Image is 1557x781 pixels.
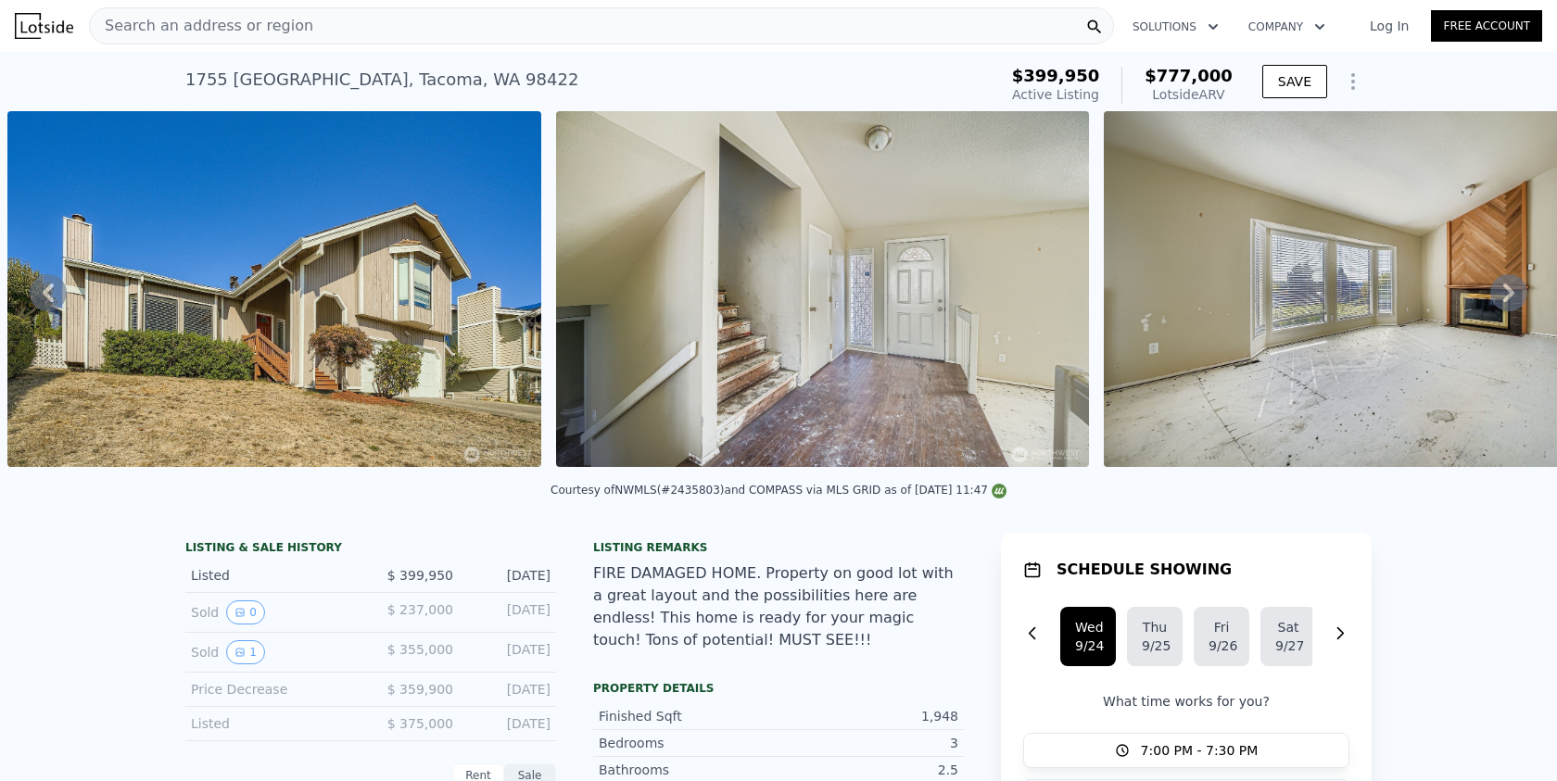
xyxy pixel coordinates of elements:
button: Company [1234,10,1340,44]
div: Sat [1275,618,1301,636]
button: Solutions [1118,10,1234,44]
div: Fri [1209,618,1234,636]
div: 9/25 [1142,636,1168,655]
div: 2.5 [778,761,958,779]
div: [DATE] [468,566,551,585]
button: 7:00 PM - 7:30 PM [1023,733,1349,768]
span: $399,950 [1012,66,1100,85]
span: $ 237,000 [387,602,453,617]
div: Price Decrease [191,680,356,699]
div: Wed [1075,618,1101,636]
div: [DATE] [468,600,551,624]
div: 9/27 [1275,636,1301,655]
button: SAVE [1262,65,1327,98]
p: What time works for you? [1023,692,1349,711]
div: [DATE] [468,680,551,699]
a: Log In [1348,17,1431,35]
div: 9/26 [1209,636,1234,655]
div: Finished Sqft [599,707,778,725]
span: $ 359,900 [387,682,453,697]
div: LISTING & SALE HISTORY [185,540,556,559]
button: Show Options [1335,63,1372,100]
span: $ 399,950 [387,568,453,583]
div: 1755 [GEOGRAPHIC_DATA] , Tacoma , WA 98422 [185,67,578,93]
div: 3 [778,734,958,752]
div: 1,948 [778,707,958,725]
div: Sold [191,600,356,624]
div: Bathrooms [599,761,778,779]
div: FIRE DAMAGED HOME. Property on good lot with a great layout and the possibilities here are endles... [593,562,964,651]
button: View historical data [226,640,265,664]
span: $ 355,000 [387,642,453,657]
div: Bedrooms [599,734,778,752]
div: 9/24 [1075,636,1101,655]
button: Sat9/27 [1260,607,1316,666]
span: $ 375,000 [387,716,453,731]
img: Sale: 169766945 Parcel: 100995810 [7,111,541,467]
div: Property details [593,681,964,696]
a: Free Account [1431,10,1542,42]
span: Search an address or region [90,15,313,37]
div: Lotside ARV [1145,85,1233,104]
div: Courtesy of NWMLS (#2435803) and COMPASS via MLS GRID as of [DATE] 11:47 [551,484,1006,497]
div: Listed [191,714,356,733]
div: Listed [191,566,356,585]
span: $777,000 [1145,66,1233,85]
div: [DATE] [468,714,551,733]
span: Active Listing [1012,87,1099,102]
div: Listing remarks [593,540,964,555]
div: Sold [191,640,356,664]
h1: SCHEDULE SHOWING [1057,559,1232,581]
button: View historical data [226,600,265,624]
button: Thu9/25 [1127,607,1183,666]
img: Sale: 169766945 Parcel: 100995810 [556,111,1090,467]
img: Lotside [15,13,73,39]
span: 7:00 PM - 7:30 PM [1141,741,1259,760]
button: Wed9/24 [1060,607,1116,666]
img: NWMLS Logo [992,484,1006,498]
div: [DATE] [468,640,551,664]
button: Fri9/26 [1194,607,1249,666]
div: Thu [1142,618,1168,636]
